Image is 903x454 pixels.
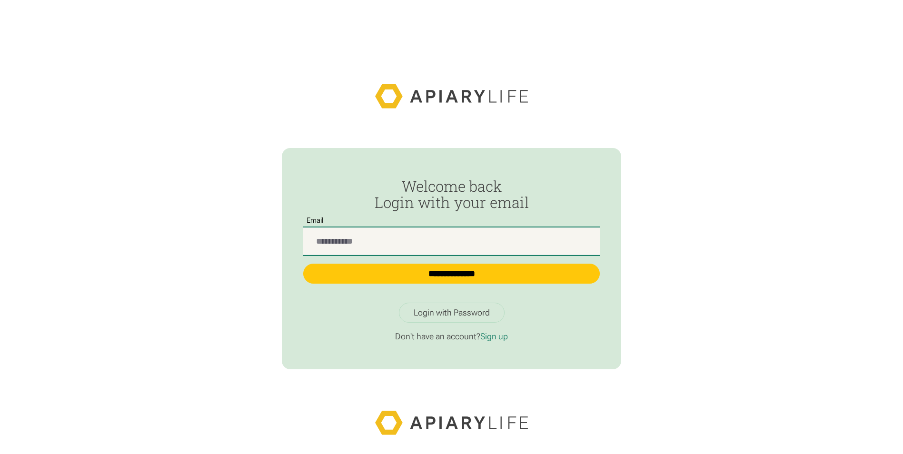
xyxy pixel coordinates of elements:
h2: Welcome back Login with your email [303,178,600,211]
label: Email [303,217,327,225]
form: Passwordless Login [303,178,600,295]
p: Don't have an account? [303,331,600,342]
div: Login with Password [414,307,490,318]
a: Sign up [480,331,508,341]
